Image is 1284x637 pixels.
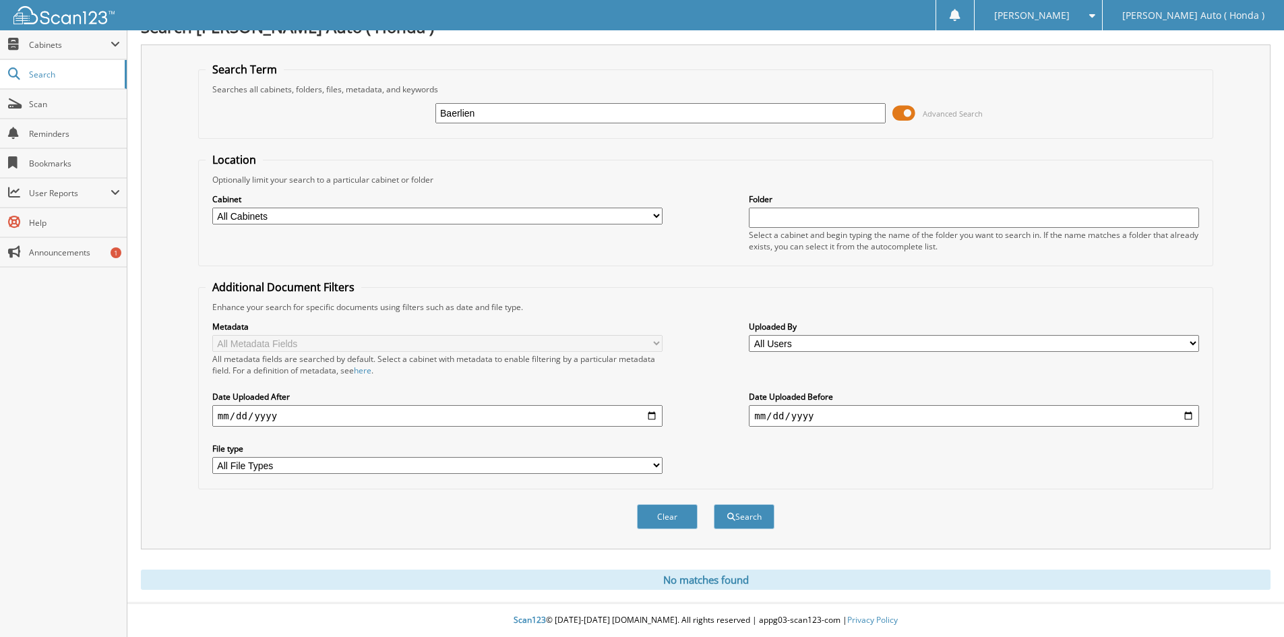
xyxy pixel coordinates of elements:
[749,321,1199,332] label: Uploaded By
[206,174,1206,185] div: Optionally limit your search to a particular cabinet or folder
[206,280,361,295] legend: Additional Document Filters
[637,504,698,529] button: Clear
[29,98,120,110] span: Scan
[29,69,118,80] span: Search
[29,39,111,51] span: Cabinets
[29,128,120,140] span: Reminders
[1217,572,1284,637] iframe: Chat Widget
[29,247,120,258] span: Announcements
[749,405,1199,427] input: end
[514,614,546,626] span: Scan123
[111,247,121,258] div: 1
[206,62,284,77] legend: Search Term
[749,193,1199,205] label: Folder
[923,109,983,119] span: Advanced Search
[714,504,774,529] button: Search
[1122,11,1264,20] span: [PERSON_NAME] Auto ( Honda )
[994,11,1070,20] span: [PERSON_NAME]
[847,614,898,626] a: Privacy Policy
[29,217,120,229] span: Help
[29,158,120,169] span: Bookmarks
[212,321,663,332] label: Metadata
[749,391,1199,402] label: Date Uploaded Before
[29,187,111,199] span: User Reports
[13,6,115,24] img: scan123-logo-white.svg
[212,353,663,376] div: All metadata fields are searched by default. Select a cabinet with metadata to enable filtering b...
[206,301,1206,313] div: Enhance your search for specific documents using filters such as date and file type.
[354,365,371,376] a: here
[212,405,663,427] input: start
[749,229,1199,252] div: Select a cabinet and begin typing the name of the folder you want to search in. If the name match...
[212,193,663,205] label: Cabinet
[212,391,663,402] label: Date Uploaded After
[127,604,1284,637] div: © [DATE]-[DATE] [DOMAIN_NAME]. All rights reserved | appg03-scan123-com |
[141,570,1271,590] div: No matches found
[206,152,263,167] legend: Location
[206,84,1206,95] div: Searches all cabinets, folders, files, metadata, and keywords
[212,443,663,454] label: File type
